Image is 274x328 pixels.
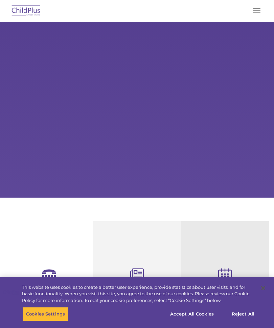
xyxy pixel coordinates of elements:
[222,307,264,321] button: Reject All
[10,3,42,19] img: ChildPlus by Procare Solutions
[22,284,255,304] div: This website uses cookies to create a better user experience, provide statistics about user visit...
[166,307,218,321] button: Accept All Cookies
[22,307,69,321] button: Cookies Settings
[256,281,271,296] button: Close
